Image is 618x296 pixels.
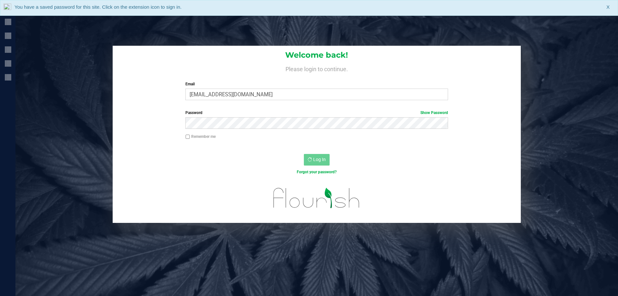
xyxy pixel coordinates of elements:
[297,170,337,174] a: Forgot your password?
[313,157,326,162] span: Log In
[113,51,521,59] h1: Welcome back!
[14,4,182,10] span: You have a saved password for this site. Click on the extension icon to sign in.
[420,110,448,115] a: Show Password
[185,81,448,87] label: Email
[113,64,521,72] h4: Please login to continue.
[185,110,202,115] span: Password
[266,182,368,215] img: flourish_logo.svg
[4,4,11,12] img: notLoggedInIcon.png
[304,154,330,166] button: Log In
[606,4,610,11] span: X
[185,134,216,139] label: Remember me
[185,135,190,139] input: Remember me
